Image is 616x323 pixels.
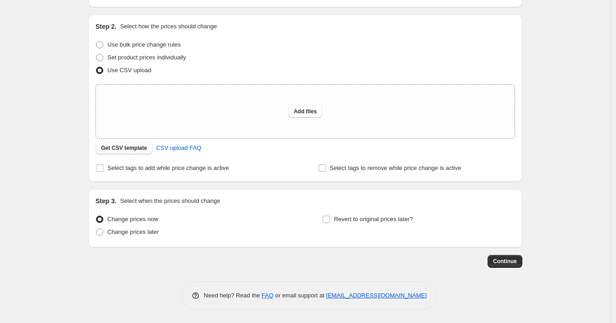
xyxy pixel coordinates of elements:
[120,22,217,31] p: Select how the prices should change
[334,216,413,222] span: Revert to original prices later?
[96,142,153,154] button: Get CSV template
[101,144,147,152] span: Get CSV template
[96,196,117,206] h2: Step 3.
[274,292,326,299] span: or email support at
[107,54,186,61] span: Set product prices individually
[493,258,517,265] span: Continue
[330,164,462,171] span: Select tags to remove while price change is active
[107,228,159,235] span: Change prices later
[107,216,158,222] span: Change prices now
[326,292,427,299] a: [EMAIL_ADDRESS][DOMAIN_NAME]
[488,255,522,268] button: Continue
[107,67,151,74] span: Use CSV upload
[294,108,317,115] span: Add files
[262,292,274,299] a: FAQ
[107,164,229,171] span: Select tags to add while price change is active
[96,22,117,31] h2: Step 2.
[156,143,202,153] span: CSV upload FAQ
[107,41,181,48] span: Use bulk price change rules
[151,141,207,155] a: CSV upload FAQ
[288,105,323,118] button: Add files
[120,196,220,206] p: Select when the prices should change
[204,292,262,299] span: Need help? Read the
